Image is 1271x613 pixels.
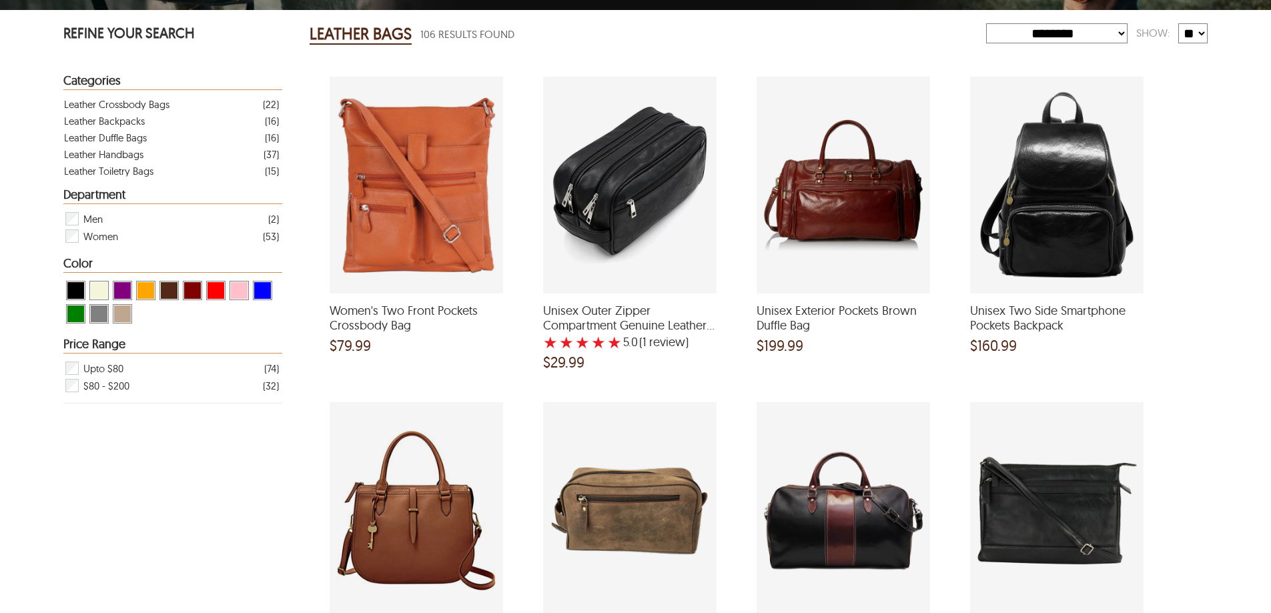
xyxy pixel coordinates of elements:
[970,285,1144,359] a: Unisex Two Side Smartphone Pockets Backpack and a price of $160.99
[420,26,514,43] span: 106 Results Found
[136,281,155,300] div: View Orange Leather Bags
[253,281,272,300] div: View Blue Leather Bags
[330,339,371,352] span: $79.99
[64,96,169,113] div: Leather Crossbody Bags
[64,146,279,163] a: Filter Leather Handbags
[757,339,803,352] span: $199.99
[263,228,279,245] div: ( 53 )
[66,281,85,300] div: View Black Leather Bags
[159,281,179,300] div: View Brown ( Brand Color ) Leather Bags
[639,336,689,349] span: )
[543,285,717,376] a: Unisex Outer Zipper Compartment Genuine Leather Black Toiletry Bag with a 5 Star Rating 1 Product...
[64,210,279,227] div: Filter Men Leather Bags
[64,96,279,113] a: Filter Leather Crossbody Bags
[63,23,282,45] p: REFINE YOUR SEARCH
[263,96,279,113] div: ( 22 )
[113,281,132,300] div: View Purple Leather Bags
[543,336,558,349] label: 1 rating
[263,378,279,394] div: ( 32 )
[970,303,1144,332] span: Unisex Two Side Smartphone Pockets Backpack
[310,21,986,47] div: Leather Bags 106 Results Found
[83,227,118,245] span: Women
[639,336,647,349] span: (1
[83,377,129,394] span: $80 - $200
[64,113,279,129] a: Filter Leather Backpacks
[63,74,282,90] div: Heading Filter Leather Bags by Categories
[113,304,132,324] div: View Gold Leather Bags
[265,113,279,129] div: ( 16 )
[543,356,584,369] span: $29.99
[83,210,103,227] span: Men
[83,360,123,377] span: Upto $80
[89,281,109,300] div: View Beige Leather Bags
[64,227,279,245] div: Filter Women Leather Bags
[64,129,147,146] div: Leather Duffle Bags
[559,336,574,349] label: 2 rating
[64,146,143,163] div: Leather Handbags
[310,23,412,45] h2: LEATHER BAGS
[63,257,282,273] div: Heading Filter Leather Bags by Color
[66,304,85,324] div: View Green Leather Bags
[206,281,226,300] div: View Red Leather Bags
[970,339,1017,352] span: $160.99
[230,281,249,300] div: View Pink Leather Bags
[623,336,638,349] label: 5.0
[575,336,590,349] label: 3 rating
[64,113,145,129] div: Leather Backpacks
[89,304,109,324] div: View Grey Leather Bags
[264,146,279,163] div: ( 37 )
[757,303,930,332] span: Unisex Exterior Pockets Brown Duffle Bag
[64,163,153,179] div: Leather Toiletry Bags
[265,163,279,179] div: ( 15 )
[1128,21,1178,45] div: Show:
[591,336,606,349] label: 4 rating
[330,303,503,332] span: Women's Two Front Pockets Crossbody Bag
[64,377,279,394] div: Filter $80 - $200 Leather Bags
[64,163,279,179] a: Filter Leather Toiletry Bags
[64,129,279,146] a: Filter Leather Duffle Bags
[268,211,279,227] div: ( 2 )
[757,285,930,359] a: Unisex Exterior Pockets Brown Duffle Bag and a price of $199.99
[63,188,282,204] div: Heading Filter Leather Bags by Department
[330,285,503,359] a: Women's Two Front Pockets Crossbody Bag and a price of $79.99
[543,303,717,332] span: Unisex Outer Zipper Compartment Genuine Leather Black Toiletry Bag
[647,336,685,349] span: review
[63,338,282,354] div: Heading Filter Leather Bags by Price Range
[265,129,279,146] div: ( 16 )
[607,336,622,349] label: 5 rating
[183,281,202,300] div: View Maroon Leather Bags
[264,360,279,377] div: ( 74 )
[64,360,279,377] div: Filter Upto $80 Leather Bags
